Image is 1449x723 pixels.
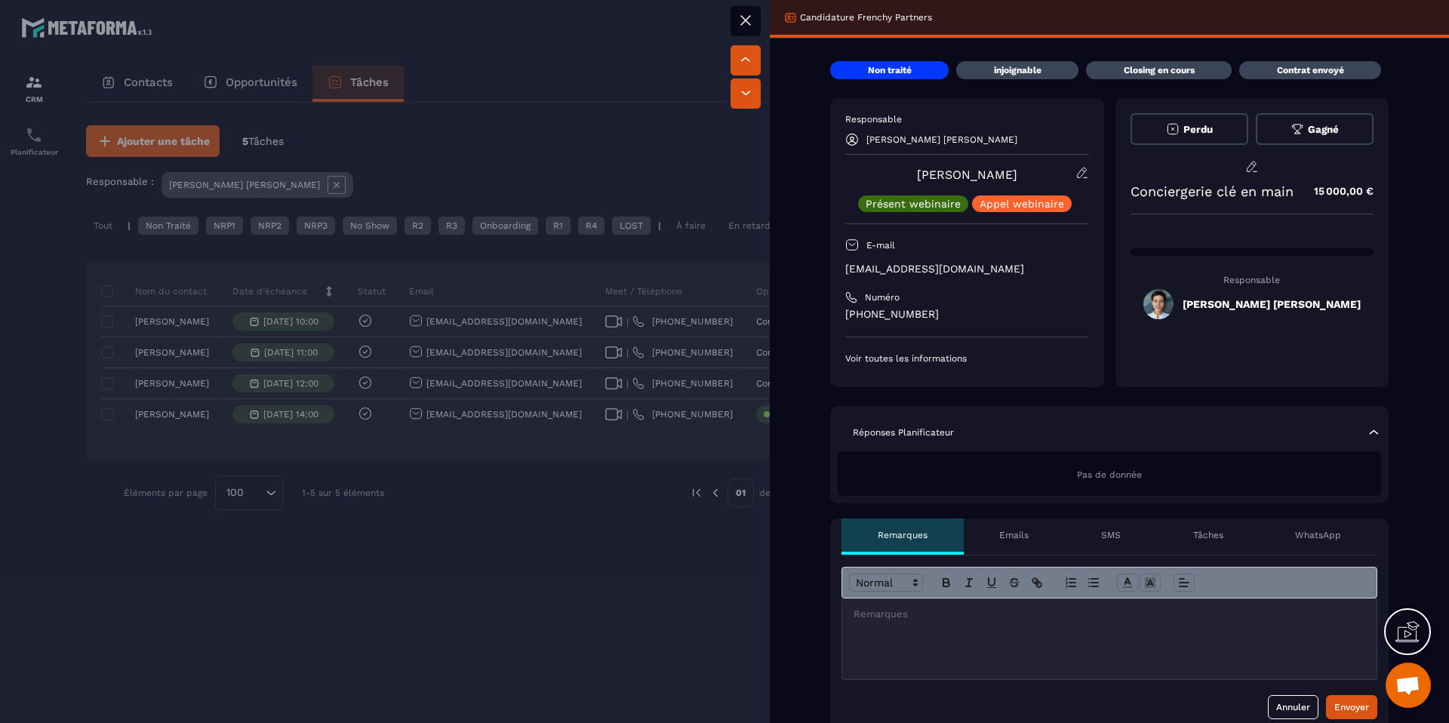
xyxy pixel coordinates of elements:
[866,134,1017,145] p: [PERSON_NAME] [PERSON_NAME]
[1183,124,1213,135] span: Perdu
[1077,469,1142,480] span: Pas de donnée
[1277,64,1344,76] p: Contrat envoyé
[1183,298,1361,310] h5: [PERSON_NAME] [PERSON_NAME]
[1193,529,1223,541] p: Tâches
[1326,695,1377,719] button: Envoyer
[853,426,954,438] p: Réponses Planificateur
[878,529,928,541] p: Remarques
[1295,529,1341,541] p: WhatsApp
[1308,124,1339,135] span: Gagné
[800,11,932,23] p: Candidature Frenchy Partners
[866,198,961,209] p: Présent webinaire
[845,307,1089,322] p: [PHONE_NUMBER]
[1131,275,1374,285] p: Responsable
[1101,529,1121,541] p: SMS
[1124,64,1195,76] p: Closing en cours
[1131,183,1294,199] p: Conciergerie clé en main
[845,352,1089,365] p: Voir toutes les informations
[917,168,1017,182] a: [PERSON_NAME]
[1299,177,1374,206] p: 15 000,00 €
[994,64,1041,76] p: injoignable
[1256,113,1374,145] button: Gagné
[1268,695,1318,719] button: Annuler
[1386,663,1431,708] div: Ouvrir le chat
[1131,113,1248,145] button: Perdu
[999,529,1029,541] p: Emails
[845,262,1089,276] p: [EMAIL_ADDRESS][DOMAIN_NAME]
[868,64,912,76] p: Non traité
[866,239,895,251] p: E-mail
[845,113,1089,125] p: Responsable
[980,198,1064,209] p: Appel webinaire
[1334,700,1369,715] div: Envoyer
[865,291,900,303] p: Numéro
